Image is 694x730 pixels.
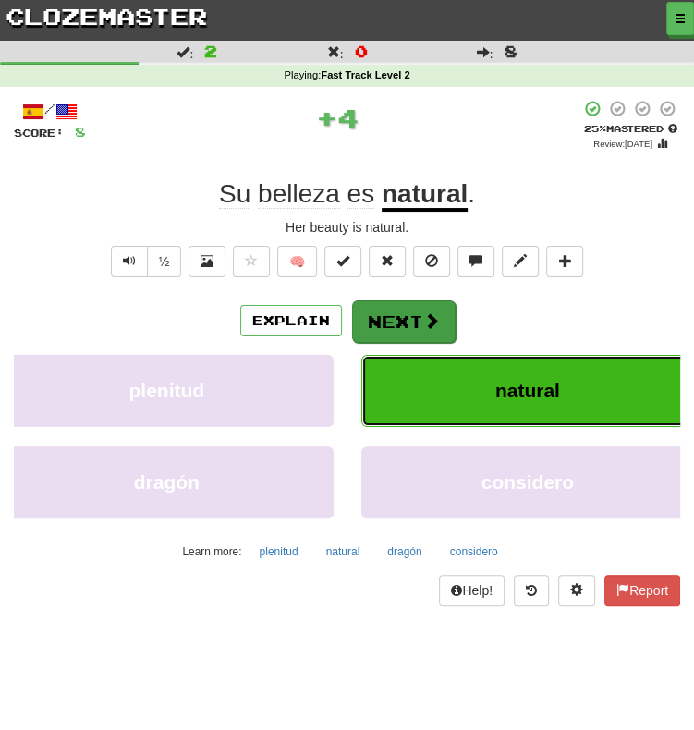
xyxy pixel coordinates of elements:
[327,45,344,58] span: :
[481,471,574,493] span: considero
[321,69,409,80] strong: Fast Track Level 2
[502,246,539,277] button: Edit sentence (alt+d)
[440,538,508,566] button: considero
[14,218,680,237] div: Her beauty is natural.
[182,545,241,558] small: Learn more:
[580,122,680,135] div: Mastered
[382,179,468,212] u: natural
[593,139,652,149] small: Review: [DATE]
[439,575,505,606] button: Help!
[324,246,361,277] button: Set this sentence to 100% Mastered (alt+m)
[514,575,549,606] button: Round history (alt+y)
[258,179,340,209] span: belleza
[147,246,182,277] button: ½
[377,538,432,566] button: dragón
[204,42,217,60] span: 2
[347,179,375,209] span: es
[219,179,250,209] span: Su
[604,575,680,606] button: Report
[352,300,456,343] button: Next
[233,246,270,277] button: Favorite sentence (alt+f)
[337,103,359,134] span: 4
[14,127,64,139] span: Score:
[316,538,371,566] button: natural
[240,305,342,336] button: Explain
[468,179,475,208] span: .
[128,380,204,401] span: plenitud
[505,42,517,60] span: 8
[354,42,367,60] span: 0
[134,471,200,493] span: dragón
[177,45,193,58] span: :
[584,123,606,134] span: 25 %
[75,124,86,140] span: 8
[369,246,406,277] button: Reset to 0% Mastered (alt+r)
[477,45,493,58] span: :
[546,246,583,277] button: Add to collection (alt+a)
[249,538,308,566] button: plenitud
[111,246,148,277] button: Play sentence audio (ctl+space)
[189,246,225,277] button: Show image (alt+x)
[277,246,317,277] button: 🧠
[495,380,560,401] span: natural
[107,246,182,286] div: Text-to-speech controls
[14,100,86,123] div: /
[457,246,494,277] button: Discuss sentence (alt+u)
[413,246,450,277] button: Ignore sentence (alt+i)
[316,100,337,137] span: +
